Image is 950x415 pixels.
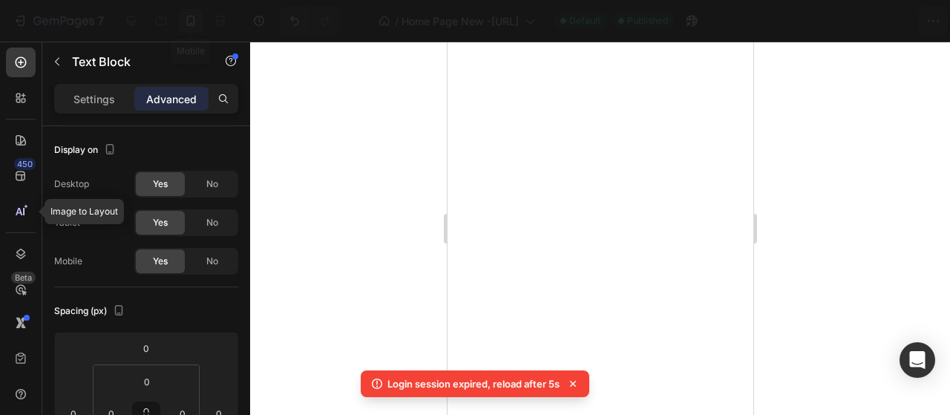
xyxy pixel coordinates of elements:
span: No [206,216,218,229]
span: Yes [153,255,168,268]
div: Tablet [54,216,80,229]
div: Open Intercom Messenger [900,342,935,378]
p: Settings [73,91,115,107]
div: Display on [54,140,119,160]
div: Mobile [54,255,82,268]
span: Yes [153,216,168,229]
input: 0px [132,370,162,393]
span: Published [627,14,668,27]
div: 450 [14,158,36,170]
span: Default [569,14,600,27]
button: Save [796,6,845,36]
p: 7 [97,12,104,30]
p: Login session expired, reload after 5s [387,376,560,391]
span: No [206,177,218,191]
button: 7 [6,6,111,36]
div: Desktop [54,177,89,191]
button: Publish [851,6,914,36]
div: Spacing (px) [54,301,128,321]
p: Advanced [146,91,197,107]
span: Home Page New -[URL] [402,13,519,29]
div: Publish [864,13,901,29]
p: Text Block [72,53,198,71]
span: No [206,255,218,268]
div: Beta [11,272,36,284]
div: Undo/Redo [280,6,340,36]
input: 0 [131,337,161,359]
span: Save [809,15,833,27]
span: Yes [153,177,168,191]
span: / [395,13,399,29]
iframe: Design area [448,42,753,415]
